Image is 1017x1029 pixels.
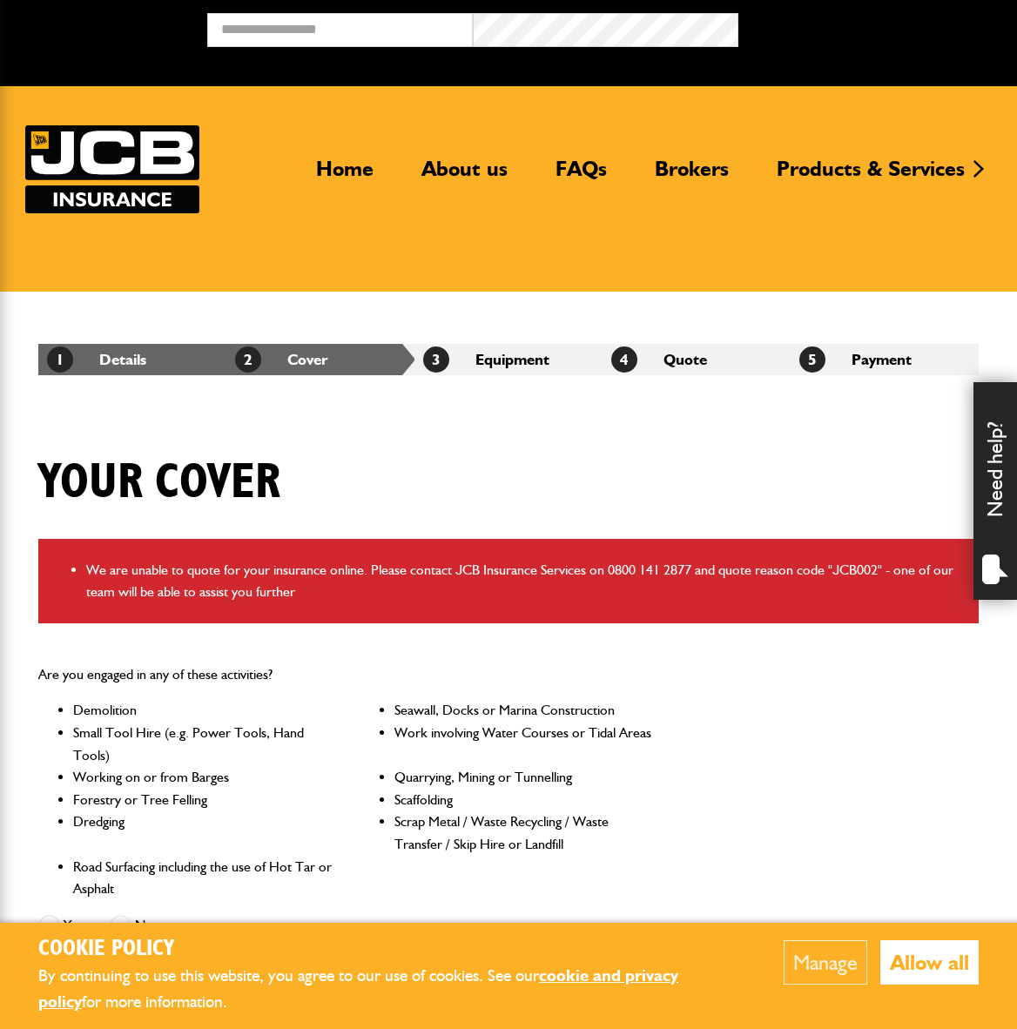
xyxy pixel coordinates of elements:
[764,156,978,196] a: Products & Services
[973,382,1017,600] div: Need help?
[38,936,731,963] h2: Cookie Policy
[73,789,336,811] li: Forestry or Tree Felling
[73,722,336,766] li: Small Tool Hire (e.g. Power Tools, Hand Tools)
[38,963,731,1016] p: By continuing to use this website, you agree to our use of cookies. See our for more information.
[791,344,979,375] li: Payment
[394,810,657,855] li: Scrap Metal / Waste Recycling / Waste Transfer / Skip Hire or Landfill
[38,663,657,686] p: Are you engaged in any of these activities?
[611,346,637,373] span: 4
[394,789,657,811] li: Scaffolding
[603,344,791,375] li: Quote
[38,915,84,937] label: Yes
[784,940,867,985] button: Manage
[73,699,336,722] li: Demolition
[73,810,336,855] li: Dredging
[423,346,449,373] span: 3
[47,350,146,368] a: 1Details
[408,156,521,196] a: About us
[799,346,825,373] span: 5
[47,346,73,373] span: 1
[73,766,336,789] li: Working on or from Barges
[414,344,603,375] li: Equipment
[110,915,153,937] label: No
[38,454,280,512] h1: Your cover
[880,940,979,985] button: Allow all
[394,766,657,789] li: Quarrying, Mining or Tunnelling
[226,344,414,375] li: Cover
[25,125,199,213] img: JCB Insurance Services logo
[303,156,387,196] a: Home
[642,156,742,196] a: Brokers
[394,699,657,722] li: Seawall, Docks or Marina Construction
[25,125,199,213] a: JCB Insurance Services
[394,722,657,766] li: Work involving Water Courses or Tidal Areas
[235,346,261,373] span: 2
[86,559,966,603] li: We are unable to quote for your insurance online. Please contact JCB Insurance Services on 0800 1...
[73,856,336,900] li: Road Surfacing including the use of Hot Tar or Asphalt
[738,13,1004,40] button: Broker Login
[542,156,620,196] a: FAQs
